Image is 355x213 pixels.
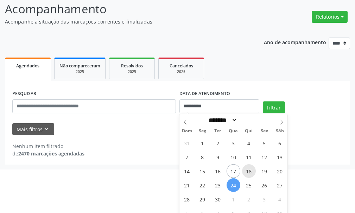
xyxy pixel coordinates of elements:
[12,150,84,157] div: de
[196,192,209,206] span: Setembro 29, 2025
[312,11,348,23] button: Relatórios
[180,150,194,164] span: Setembro 7, 2025
[258,178,271,192] span: Setembro 26, 2025
[227,192,240,206] span: Outubro 1, 2025
[226,129,241,133] span: Qua
[196,164,209,178] span: Setembro 15, 2025
[272,129,287,133] span: Sáb
[170,63,193,69] span: Cancelados
[211,150,225,164] span: Setembro 9, 2025
[242,164,256,178] span: Setembro 18, 2025
[258,192,271,206] span: Outubro 3, 2025
[179,88,230,99] label: DATA DE ATENDIMENTO
[273,150,287,164] span: Setembro 13, 2025
[180,192,194,206] span: Setembro 28, 2025
[264,38,326,46] p: Ano de acompanhamento
[5,18,247,25] p: Acompanhe a situação das marcações correntes e finalizadas
[273,192,287,206] span: Outubro 4, 2025
[196,136,209,150] span: Setembro 1, 2025
[196,150,209,164] span: Setembro 8, 2025
[273,178,287,192] span: Setembro 27, 2025
[180,136,194,150] span: Agosto 31, 2025
[164,69,199,74] div: 2025
[211,164,225,178] span: Setembro 16, 2025
[121,63,143,69] span: Resolvidos
[258,164,271,178] span: Setembro 19, 2025
[242,150,256,164] span: Setembro 11, 2025
[114,69,150,74] div: 2025
[227,150,240,164] span: Setembro 10, 2025
[242,178,256,192] span: Setembro 25, 2025
[180,178,194,192] span: Setembro 21, 2025
[237,117,260,124] input: Year
[18,150,84,157] strong: 2470 marcações agendadas
[179,129,195,133] span: Dom
[227,164,240,178] span: Setembro 17, 2025
[263,101,285,113] button: Filtrar
[211,192,225,206] span: Setembro 30, 2025
[273,164,287,178] span: Setembro 20, 2025
[180,164,194,178] span: Setembro 14, 2025
[43,125,50,133] i: keyboard_arrow_down
[59,69,100,74] div: 2025
[59,63,100,69] span: Não compareceram
[16,63,39,69] span: Agendados
[211,136,225,150] span: Setembro 2, 2025
[207,117,237,124] select: Month
[258,150,271,164] span: Setembro 12, 2025
[12,88,36,99] label: PESQUISAR
[273,136,287,150] span: Setembro 6, 2025
[256,129,272,133] span: Sex
[241,129,256,133] span: Qui
[242,192,256,206] span: Outubro 2, 2025
[12,142,84,150] div: Nenhum item filtrado
[227,178,240,192] span: Setembro 24, 2025
[5,0,247,18] p: Acompanhamento
[210,129,226,133] span: Ter
[195,129,210,133] span: Seg
[227,136,240,150] span: Setembro 3, 2025
[258,136,271,150] span: Setembro 5, 2025
[242,136,256,150] span: Setembro 4, 2025
[196,178,209,192] span: Setembro 22, 2025
[211,178,225,192] span: Setembro 23, 2025
[12,123,54,135] button: Mais filtroskeyboard_arrow_down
